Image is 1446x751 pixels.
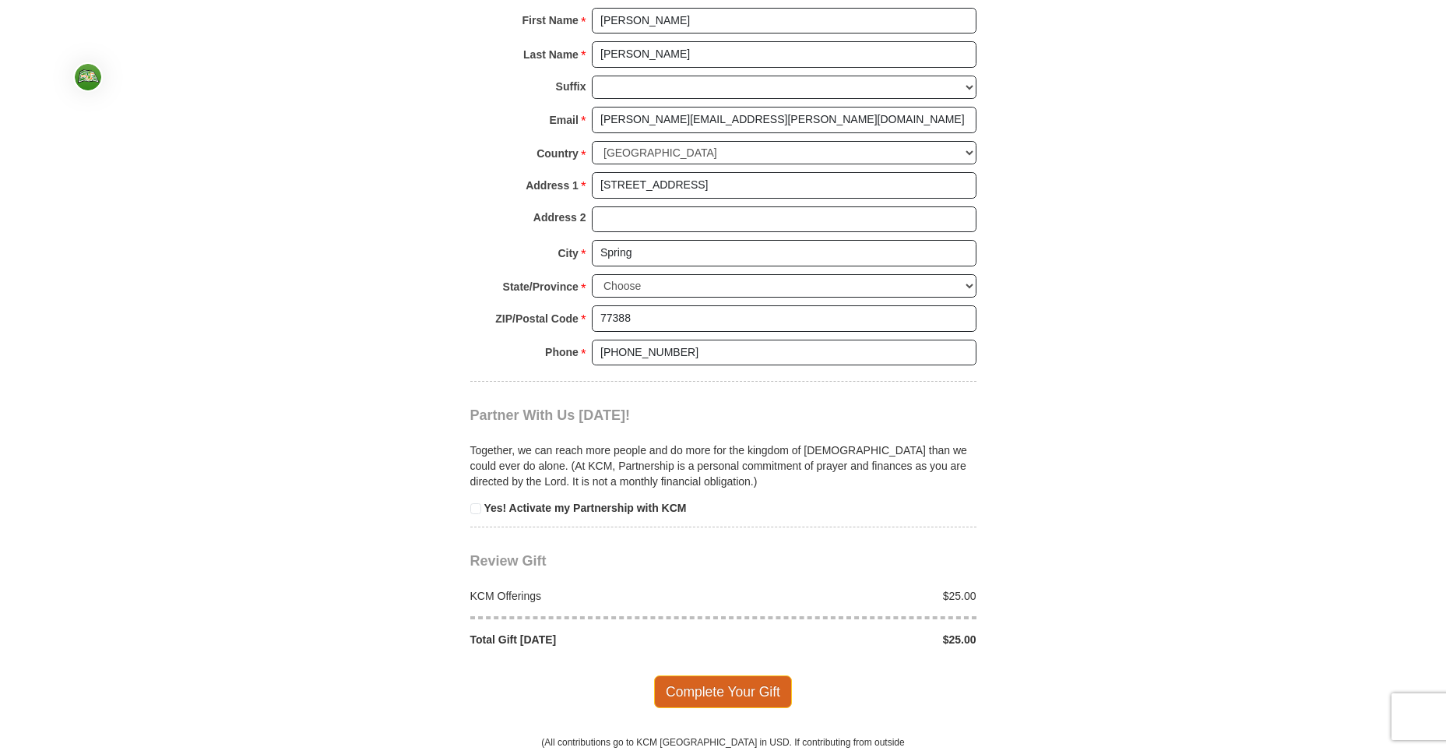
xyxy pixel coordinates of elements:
[522,9,579,31] strong: First Name
[462,632,723,647] div: Total Gift [DATE]
[526,175,579,196] strong: Address 1
[503,276,579,298] strong: State/Province
[556,76,586,97] strong: Suffix
[723,632,985,647] div: $25.00
[558,242,578,264] strong: City
[550,109,579,131] strong: Email
[495,308,579,330] strong: ZIP/Postal Code
[545,341,579,363] strong: Phone
[470,442,976,489] p: Together, we can reach more people and do more for the kingdom of [DEMOGRAPHIC_DATA] than we coul...
[723,588,985,604] div: $25.00
[470,553,547,569] span: Review Gift
[470,407,631,423] span: Partner With Us [DATE]!
[484,502,686,514] strong: Yes! Activate my Partnership with KCM
[462,588,723,604] div: KCM Offerings
[533,206,586,228] strong: Address 2
[537,143,579,164] strong: Country
[654,675,792,708] span: Complete Your Gift
[523,44,579,65] strong: Last Name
